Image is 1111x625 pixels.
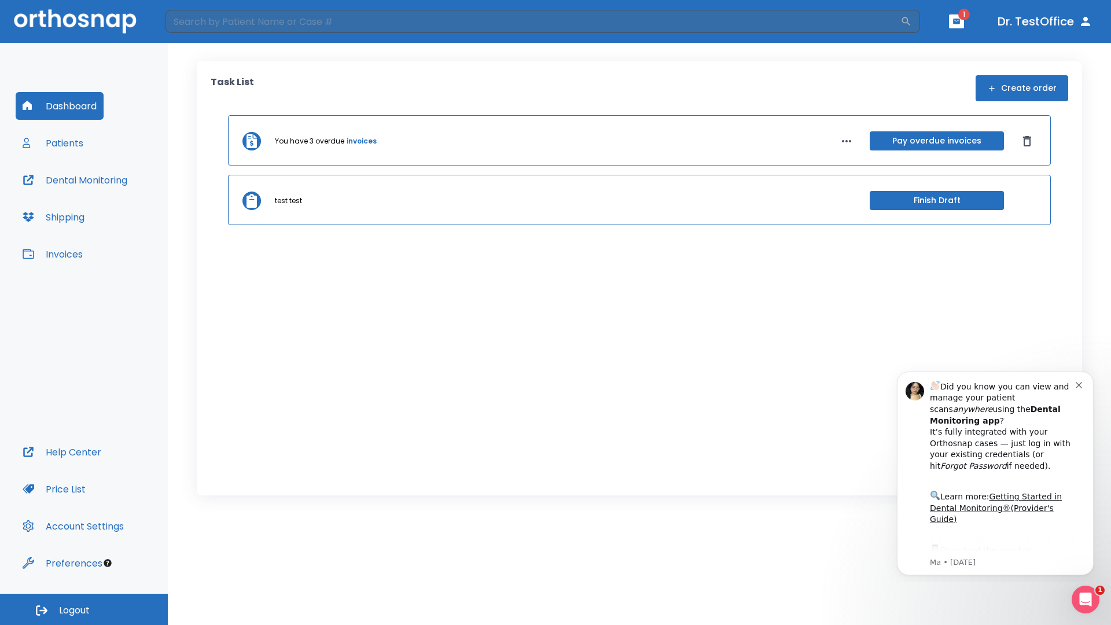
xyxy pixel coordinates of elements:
[1095,586,1105,595] span: 1
[211,75,254,101] p: Task List
[870,131,1004,150] button: Pay overdue invoices
[16,240,90,268] button: Invoices
[993,11,1097,32] button: Dr. TestOffice
[102,558,113,568] div: Tooltip anchor
[16,512,131,540] button: Account Settings
[16,549,109,577] button: Preferences
[16,438,108,466] button: Help Center
[196,18,205,27] button: Dismiss notification
[50,182,196,241] div: Download the app: | ​ Let us know if you need help getting started!
[59,604,90,617] span: Logout
[16,203,91,231] button: Shipping
[275,196,302,206] p: test test
[50,196,196,207] p: Message from Ma, sent 7w ago
[16,166,134,194] button: Dental Monitoring
[880,361,1111,582] iframe: Intercom notifications message
[1072,586,1099,613] iframe: Intercom live chat
[50,185,153,205] a: App Store
[275,136,344,146] p: You have 3 overdue
[165,10,900,33] input: Search by Patient Name or Case #
[1018,132,1036,150] button: Dismiss
[958,9,970,20] span: 1
[14,9,137,33] img: Orthosnap
[347,136,377,146] a: invoices
[976,75,1068,101] button: Create order
[16,475,93,503] button: Price List
[16,92,104,120] button: Dashboard
[870,191,1004,210] button: Finish Draft
[16,129,90,157] button: Patients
